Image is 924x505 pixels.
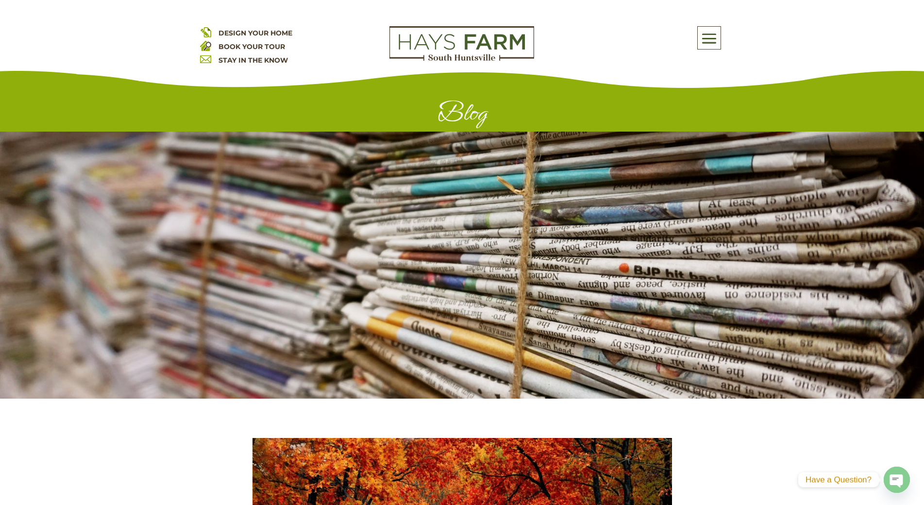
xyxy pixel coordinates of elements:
a: BOOK YOUR TOUR [218,42,285,51]
img: Logo [389,26,534,61]
a: hays farm homes huntsville development [389,54,534,63]
a: STAY IN THE KNOW [218,56,288,65]
img: book your home tour [200,40,211,51]
h1: Blog [200,98,724,132]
